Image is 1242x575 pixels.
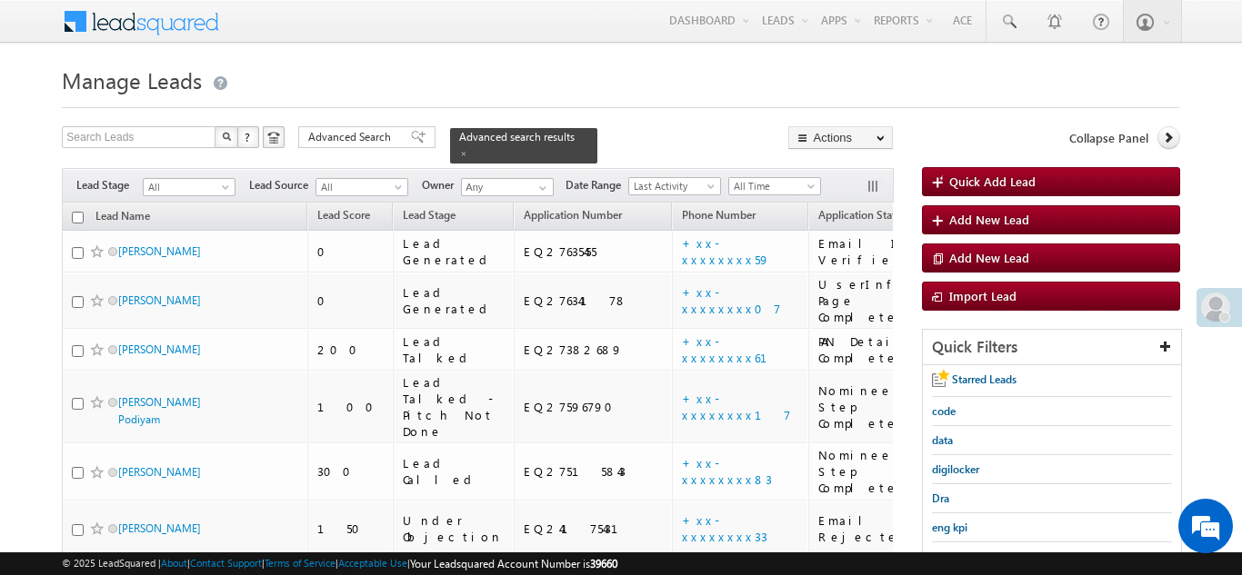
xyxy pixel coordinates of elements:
[317,342,385,358] div: 200
[932,462,979,476] span: digilocker
[403,455,506,488] div: Lead Called
[317,208,370,222] span: Lead Score
[932,491,949,505] span: Dra
[566,177,628,193] span: Date Range
[952,372,1017,386] span: Starred Leads
[403,512,506,545] div: Under Objection
[524,520,665,537] div: EQ24175431
[72,212,84,223] input: Check all records
[818,333,933,366] div: PAN Details Completed
[515,205,631,229] a: Application Number
[237,126,259,148] button: ?
[729,178,816,194] span: All Time
[118,293,201,307] a: [PERSON_NAME]
[818,382,933,431] div: Nominee Step Completed
[590,557,617,570] span: 39660
[222,132,231,141] img: Search
[628,177,721,195] a: Last Activity
[949,288,1017,303] span: Import Lead
[144,179,230,195] span: All
[529,179,552,197] a: Show All Items
[524,463,665,480] div: EQ27515843
[62,65,202,94] span: Manage Leads
[818,512,933,545] div: Email Rejected
[524,399,665,415] div: EQ27596790
[949,212,1029,227] span: Add New Lead
[403,284,506,317] div: Lead Generated
[682,455,772,487] a: +xx-xxxxxxxx83
[809,205,940,229] a: Application Status New
[317,399,385,415] div: 100
[818,276,933,325] div: UserInfo Page Completed
[118,395,201,426] a: [PERSON_NAME] Podiyam
[682,208,756,222] span: Phone Number
[629,178,716,194] span: Last Activity
[923,330,1181,365] div: Quick Filters
[317,243,385,260] div: 0
[317,463,385,480] div: 300
[461,178,554,196] input: Type to Search
[317,292,385,309] div: 0
[403,235,506,268] div: Lead Generated
[818,447,933,496] div: Nominee Step Completed
[682,333,789,365] a: +xx-xxxxxxxx61
[118,521,201,535] a: [PERSON_NAME]
[403,374,506,440] div: Lead Talked - Pitch Not Done
[316,178,408,196] a: All
[86,206,159,230] a: Lead Name
[682,284,781,316] a: +xx-xxxxxxxx07
[118,342,201,356] a: [PERSON_NAME]
[403,208,456,222] span: Lead Stage
[161,557,187,569] a: About
[190,557,262,569] a: Contact Support
[249,177,316,193] span: Lead Source
[728,177,821,195] a: All Time
[524,292,665,309] div: EQ27634178
[245,129,253,144] span: ?
[308,205,379,229] a: Lead Score
[76,177,143,193] span: Lead Stage
[949,173,1036,189] span: Quick Add Lead
[524,342,665,358] div: EQ27382689
[818,235,933,268] div: Email ID Verified
[682,512,767,544] a: +xx-xxxxxxxx33
[788,126,893,149] button: Actions
[118,465,201,479] a: [PERSON_NAME]
[818,208,931,222] span: Application Status New
[949,250,1029,265] span: Add New Lead
[410,557,617,570] span: Your Leadsquared Account Number is
[1069,130,1148,146] span: Collapse Panel
[682,235,770,267] a: +xx-xxxxxxxx59
[118,244,201,258] a: [PERSON_NAME]
[308,129,396,145] span: Advanced Search
[403,333,506,366] div: Lead Talked
[394,205,465,229] a: Lead Stage
[524,243,665,260] div: EQ27635455
[932,433,953,447] span: data
[932,404,956,418] span: code
[143,178,235,196] a: All
[265,557,336,569] a: Terms of Service
[317,520,385,537] div: 150
[932,550,1004,563] span: Engaged Leads
[673,205,765,229] a: Phone Number
[316,179,403,195] span: All
[422,177,461,193] span: Owner
[338,557,407,569] a: Acceptable Use
[524,208,622,222] span: Application Number
[932,520,967,534] span: eng kpi
[62,555,617,572] span: © 2025 LeadSquared | | | | |
[682,391,791,422] a: +xx-xxxxxxxx17
[459,130,575,144] span: Advanced search results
